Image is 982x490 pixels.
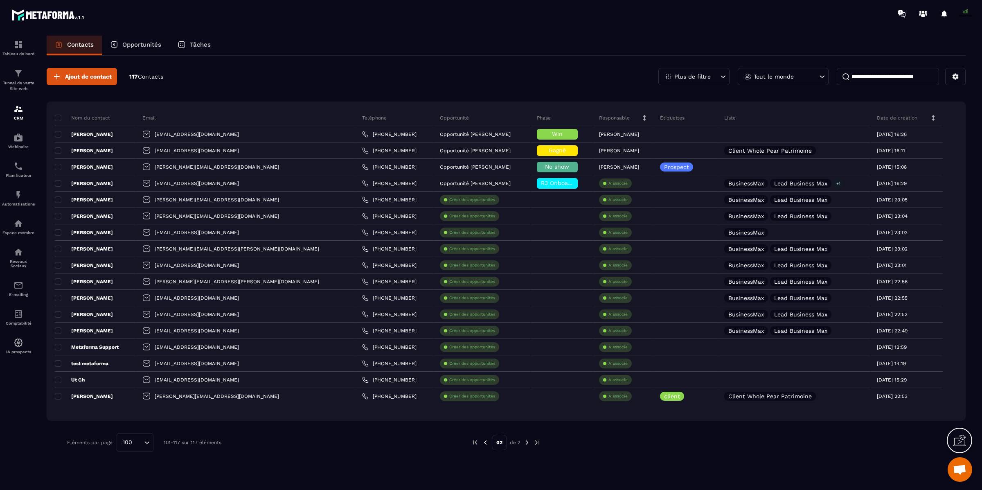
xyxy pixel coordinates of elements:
p: [DATE] 16:26 [877,131,907,137]
p: BusinessMax [728,230,764,235]
p: Créer des opportunités [449,246,495,252]
p: À associe [608,213,628,219]
p: Lead Business Max [774,328,827,334]
img: social-network [14,247,23,257]
p: Créer des opportunités [449,262,495,268]
p: [DATE] 12:59 [877,344,907,350]
p: Client Whole Pear Patrimoine [728,148,812,154]
p: [DATE] 22:55 [877,295,908,301]
p: de 2 [510,439,520,446]
p: [DATE] 16:29 [877,181,907,186]
p: Comptabilité [2,321,35,325]
p: Tableau de bord [2,52,35,56]
p: Date de création [877,115,917,121]
p: Tâches [190,41,211,48]
p: Lead Business Max [774,279,827,285]
p: [DATE] 16:11 [877,148,905,154]
p: Contacts [67,41,94,48]
img: formation [14,104,23,114]
p: [PERSON_NAME] [599,131,639,137]
p: [DATE] 23:03 [877,230,908,235]
p: Créer des opportunités [449,361,495,366]
p: Espace membre [2,230,35,235]
p: Étiquettes [660,115,685,121]
a: formationformationTunnel de vente Site web [2,62,35,98]
a: [PHONE_NUMBER] [362,213,417,219]
p: Opportunité [440,115,469,121]
p: Lead Business Max [774,246,827,252]
p: [PERSON_NAME] [55,229,113,236]
img: accountant [14,309,23,319]
img: next [523,439,531,446]
a: emailemailE-mailing [2,274,35,303]
p: Opportunité [PERSON_NAME] [440,131,511,137]
p: Nom du contact [55,115,110,121]
p: Webinaire [2,145,35,149]
p: Client Whole Pear Patrimoine [728,393,812,399]
p: À associe [608,197,628,203]
a: formationformationTableau de bord [2,34,35,62]
p: Créer des opportunités [449,279,495,285]
p: [DATE] 22:52 [877,312,908,317]
p: [PERSON_NAME] [599,164,639,170]
img: automations [14,338,23,348]
a: social-networksocial-networkRéseaux Sociaux [2,241,35,274]
p: BusinessMax [728,328,764,334]
a: [PHONE_NUMBER] [362,311,417,318]
p: [DATE] 15:29 [877,377,907,383]
p: Planificateur [2,173,35,178]
p: [PERSON_NAME] [55,180,113,187]
input: Search for option [135,438,142,447]
a: [PHONE_NUMBER] [362,278,417,285]
p: À associe [608,361,628,366]
img: prev [471,439,479,446]
a: [PHONE_NUMBER] [362,262,417,269]
p: IA prospects [2,350,35,354]
img: logo [11,7,85,22]
button: Ajout de contact [47,68,117,85]
p: Éléments par page [67,440,113,445]
p: 117 [129,73,163,81]
p: [DATE] 23:04 [877,213,908,219]
a: automationsautomationsEspace membre [2,212,35,241]
p: E-mailing [2,292,35,297]
p: À associe [608,230,628,235]
p: Lead Business Max [774,213,827,219]
div: Search for option [117,433,153,452]
p: [PERSON_NAME] [55,213,113,219]
p: À associe [608,393,628,399]
p: Créer des opportunités [449,344,495,350]
p: Plus de filtre [674,74,711,79]
p: [DATE] 22:53 [877,393,908,399]
p: Créer des opportunités [449,230,495,235]
p: +1 [833,179,843,188]
p: BusinessMax [728,279,764,285]
img: next [534,439,541,446]
a: [PHONE_NUMBER] [362,344,417,350]
span: Ajout de contact [65,72,112,81]
p: À associe [608,295,628,301]
span: Win [552,131,563,137]
span: Gagné [549,147,566,154]
p: [PERSON_NAME] [55,147,113,154]
p: [PERSON_NAME] [55,246,113,252]
p: Lead Business Max [774,312,827,317]
img: email [14,280,23,290]
p: Opportunité [PERSON_NAME] [440,181,511,186]
p: Créer des opportunités [449,377,495,383]
p: À associe [608,262,628,268]
a: [PHONE_NUMBER] [362,229,417,236]
img: prev [482,439,489,446]
img: automations [14,133,23,142]
p: [DATE] 22:49 [877,328,908,334]
p: Liste [724,115,736,121]
p: Email [142,115,156,121]
p: Créer des opportunités [449,197,495,203]
a: [PHONE_NUMBER] [362,360,417,367]
p: Tout le monde [754,74,794,79]
p: [PERSON_NAME] [55,278,113,285]
p: Phase [537,115,551,121]
p: 101-117 sur 117 éléments [164,440,221,445]
span: R3 Onboarding [541,180,582,186]
p: Metaforma Support [55,344,119,350]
